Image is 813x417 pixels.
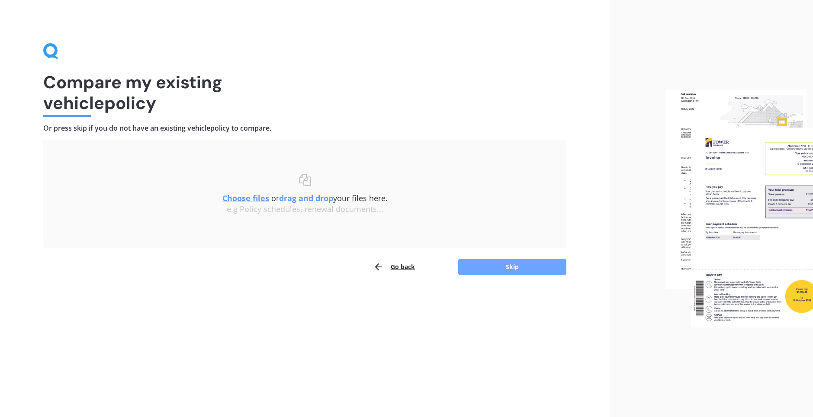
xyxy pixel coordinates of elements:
[222,193,388,203] span: or your files here.
[61,205,549,214] div: e.g Policy schedules, renewal documents...
[43,72,566,113] h1: Compare my existing vehicle policy
[458,259,566,275] button: Skip
[279,193,333,203] b: drag and drop
[43,124,566,133] h4: Or press skip if you do not have an existing vehicle policy to compare.
[222,193,269,203] u: Choose files
[373,258,415,276] button: Go back
[665,90,813,327] img: files.webp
